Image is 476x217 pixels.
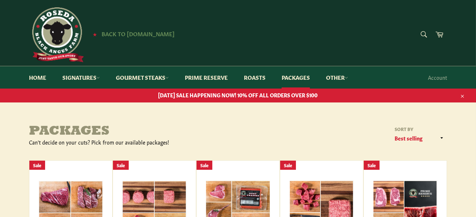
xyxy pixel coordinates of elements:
[319,66,355,89] a: Other
[197,161,212,170] div: Sale
[392,126,447,132] label: Sort by
[29,161,45,170] div: Sale
[113,161,129,170] div: Sale
[22,66,54,89] a: Home
[280,161,296,170] div: Sale
[364,161,380,170] div: Sale
[55,66,107,89] a: Signatures
[93,31,97,37] span: ★
[89,31,175,37] a: ★ Back to [DOMAIN_NAME]
[29,7,84,62] img: Roseda Beef
[237,66,273,89] a: Roasts
[424,67,451,88] a: Account
[109,66,176,89] a: Gourmet Steaks
[29,124,238,139] h1: Packages
[29,139,238,146] div: Can't decide on your cuts? Pick from our available packages!
[274,66,317,89] a: Packages
[102,30,175,37] span: Back to [DOMAIN_NAME]
[177,66,235,89] a: Prime Reserve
